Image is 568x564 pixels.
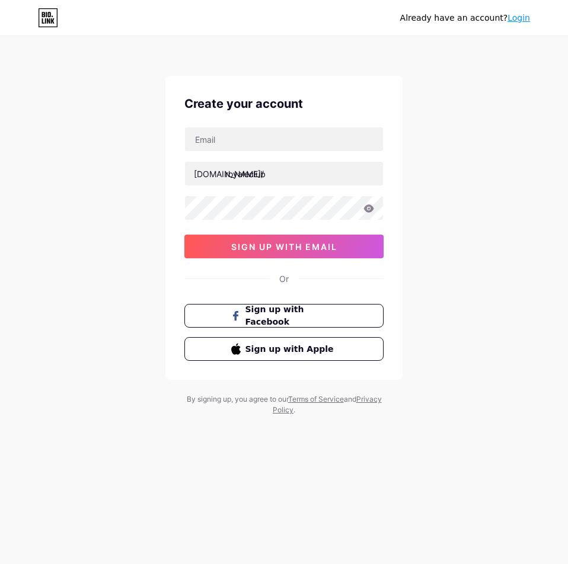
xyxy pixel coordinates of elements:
[279,273,289,285] div: Or
[288,395,344,403] a: Terms of Service
[245,303,337,328] span: Sign up with Facebook
[231,242,337,252] span: sign up with email
[185,162,383,185] input: username
[183,394,385,415] div: By signing up, you agree to our and .
[400,12,530,24] div: Already have an account?
[184,337,384,361] button: Sign up with Apple
[185,127,383,151] input: Email
[245,343,337,355] span: Sign up with Apple
[184,235,384,258] button: sign up with email
[184,95,384,113] div: Create your account
[194,168,264,180] div: [DOMAIN_NAME]/
[508,13,530,23] a: Login
[184,304,384,328] button: Sign up with Facebook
